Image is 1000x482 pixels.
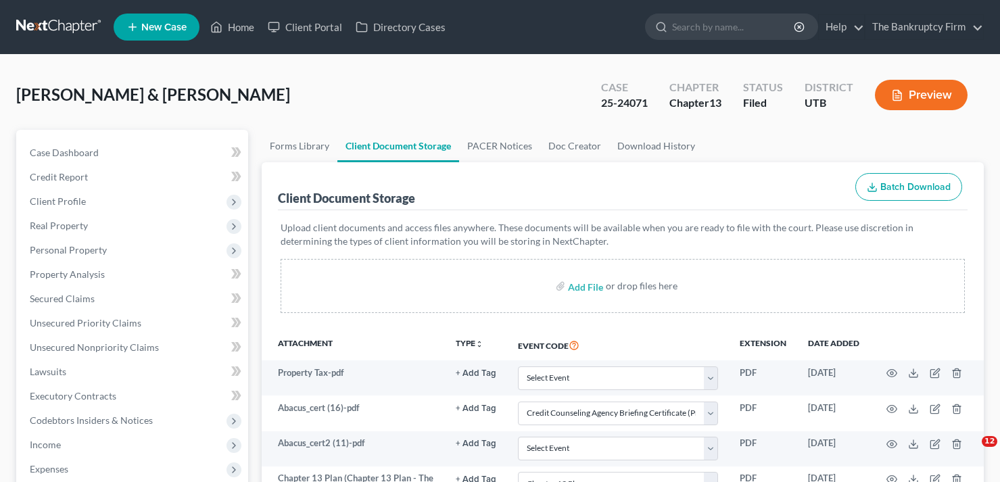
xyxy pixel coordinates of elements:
[204,15,261,39] a: Home
[456,369,496,378] button: + Add Tag
[855,173,962,201] button: Batch Download
[30,293,95,304] span: Secured Claims
[30,439,61,450] span: Income
[19,165,248,189] a: Credit Report
[507,329,729,360] th: Event Code
[16,85,290,104] span: [PERSON_NAME] & [PERSON_NAME]
[19,262,248,287] a: Property Analysis
[743,95,783,111] div: Filed
[865,15,983,39] a: The Bankruptcy Firm
[540,130,609,162] a: Doc Creator
[30,220,88,231] span: Real Property
[606,279,677,293] div: or drop files here
[456,366,496,379] a: + Add Tag
[262,360,445,395] td: Property Tax-pdf
[141,22,187,32] span: New Case
[278,190,415,206] div: Client Document Storage
[609,130,703,162] a: Download History
[30,366,66,377] span: Lawsuits
[281,221,965,248] p: Upload client documents and access files anywhere. These documents will be available when you are...
[729,395,797,431] td: PDF
[475,340,483,348] i: unfold_more
[456,402,496,414] a: + Add Tag
[797,360,870,395] td: [DATE]
[982,436,997,447] span: 12
[262,431,445,466] td: Abacus_cert2 (11)-pdf
[456,437,496,450] a: + Add Tag
[30,268,105,280] span: Property Analysis
[30,171,88,183] span: Credit Report
[797,395,870,431] td: [DATE]
[30,244,107,256] span: Personal Property
[456,439,496,448] button: + Add Tag
[262,130,337,162] a: Forms Library
[456,404,496,413] button: + Add Tag
[349,15,452,39] a: Directory Cases
[30,414,153,426] span: Codebtors Insiders & Notices
[19,360,248,384] a: Lawsuits
[459,130,540,162] a: PACER Notices
[261,15,349,39] a: Client Portal
[669,80,721,95] div: Chapter
[805,95,853,111] div: UTB
[954,436,986,468] iframe: Intercom live chat
[819,15,864,39] a: Help
[456,339,483,348] button: TYPEunfold_more
[19,287,248,311] a: Secured Claims
[19,311,248,335] a: Unsecured Priority Claims
[797,329,870,360] th: Date added
[19,384,248,408] a: Executory Contracts
[669,95,721,111] div: Chapter
[262,395,445,431] td: Abacus_cert (16)-pdf
[797,431,870,466] td: [DATE]
[30,463,68,475] span: Expenses
[19,335,248,360] a: Unsecured Nonpriority Claims
[30,317,141,329] span: Unsecured Priority Claims
[601,80,648,95] div: Case
[30,341,159,353] span: Unsecured Nonpriority Claims
[880,181,951,193] span: Batch Download
[601,95,648,111] div: 25-24071
[729,431,797,466] td: PDF
[672,14,796,39] input: Search by name...
[30,195,86,207] span: Client Profile
[729,329,797,360] th: Extension
[709,96,721,109] span: 13
[30,390,116,402] span: Executory Contracts
[743,80,783,95] div: Status
[805,80,853,95] div: District
[729,360,797,395] td: PDF
[30,147,99,158] span: Case Dashboard
[19,141,248,165] a: Case Dashboard
[337,130,459,162] a: Client Document Storage
[262,329,445,360] th: Attachment
[875,80,968,110] button: Preview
